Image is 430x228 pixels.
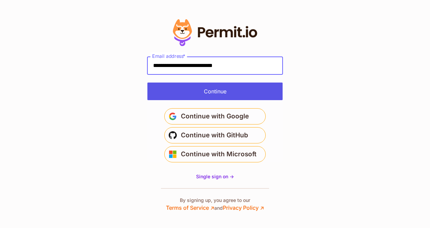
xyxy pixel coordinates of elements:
[196,173,234,180] a: Single sign on ->
[166,197,264,212] p: By signing up, you agree to our and
[164,108,266,124] button: Continue with Google
[181,149,257,160] span: Continue with Microsoft
[164,146,266,162] button: Continue with Microsoft
[181,130,248,141] span: Continue with GitHub
[164,127,266,143] button: Continue with GitHub
[150,52,187,60] label: Email address
[147,83,283,100] button: Continue
[181,111,249,122] span: Continue with Google
[196,174,234,179] span: Single sign on ->
[166,204,214,211] a: Terms of Service ↗
[223,204,264,211] a: Privacy Policy ↗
